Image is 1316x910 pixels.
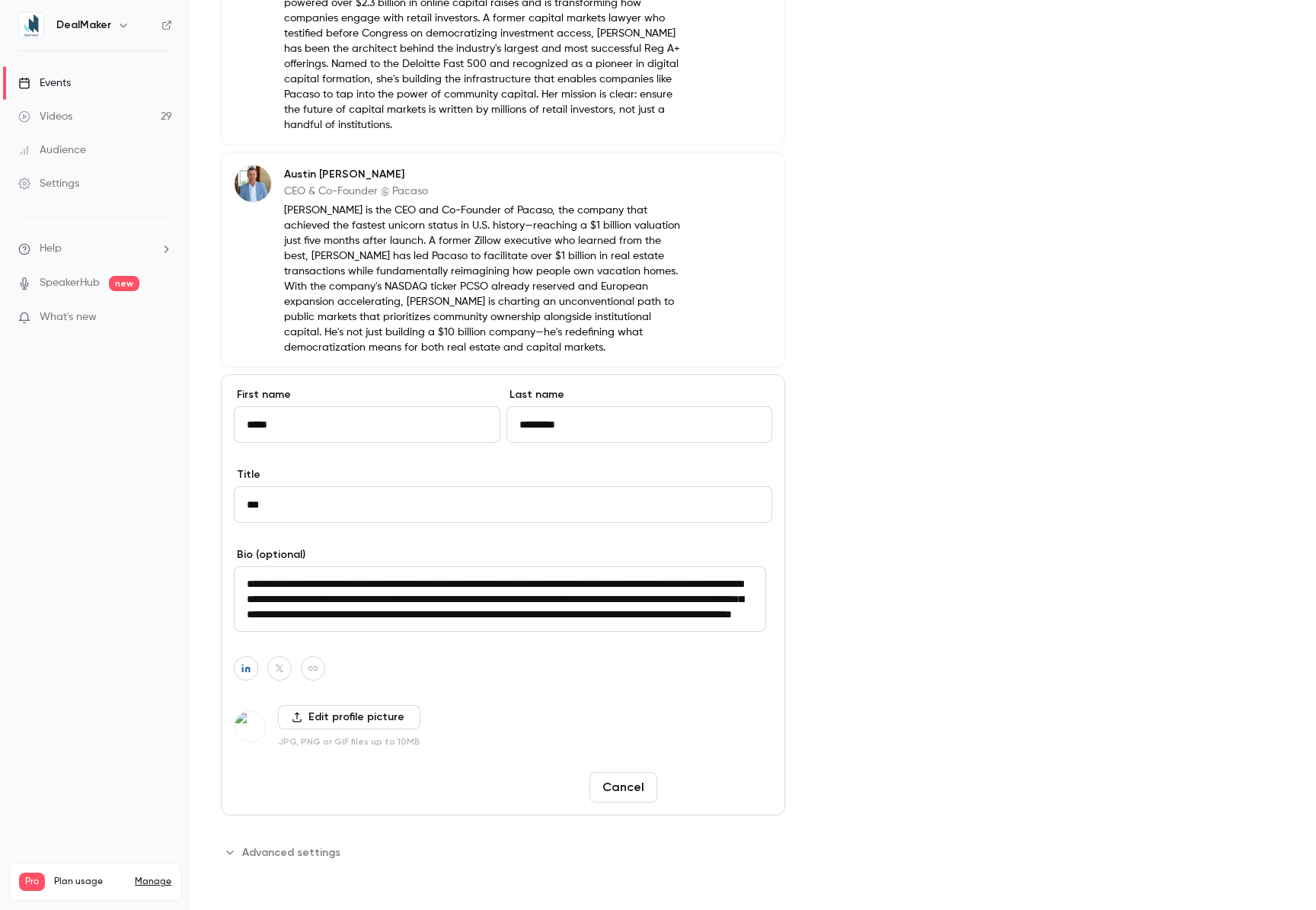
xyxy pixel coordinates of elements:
label: Bio (optional) [234,547,772,562]
button: Advanced settings [221,840,350,864]
div: Audience [18,143,86,158]
section: Advanced settings [221,840,785,864]
a: Manage [135,876,171,888]
span: Advanced settings [242,844,340,860]
p: [PERSON_NAME] is the CEO and Co-Founder of Pacaso, the company that achieved the fastest unicorn ... [284,203,686,355]
p: CEO & Co-Founder @ Pacaso [284,184,686,199]
button: Save changes [663,772,772,803]
label: Edit profile picture [278,705,420,729]
img: Austin Allison [235,165,271,202]
button: Cancel [589,772,657,803]
label: First name [234,387,500,402]
div: Events [18,75,71,91]
p: JPG, PNG or GIF files up to 10MB [278,735,420,748]
div: Austin AllisonAustin [PERSON_NAME]CEO & Co-Founder @ Pacaso[PERSON_NAME] is the CEO and Co-Founde... [221,152,785,368]
img: DealMaker [19,13,43,37]
div: Videos [18,109,72,124]
span: Plan usage [54,876,126,888]
span: Help [40,241,62,257]
a: SpeakerHub [40,275,100,291]
label: Title [234,467,772,482]
span: new [109,276,139,291]
span: Pro [19,873,45,891]
img: David Willbrand [235,711,265,742]
span: What's new [40,309,97,325]
li: help-dropdown-opener [18,241,172,257]
div: Settings [18,176,79,191]
h6: DealMaker [56,18,111,33]
label: Last name [506,387,773,402]
p: Austin [PERSON_NAME] [284,167,686,182]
